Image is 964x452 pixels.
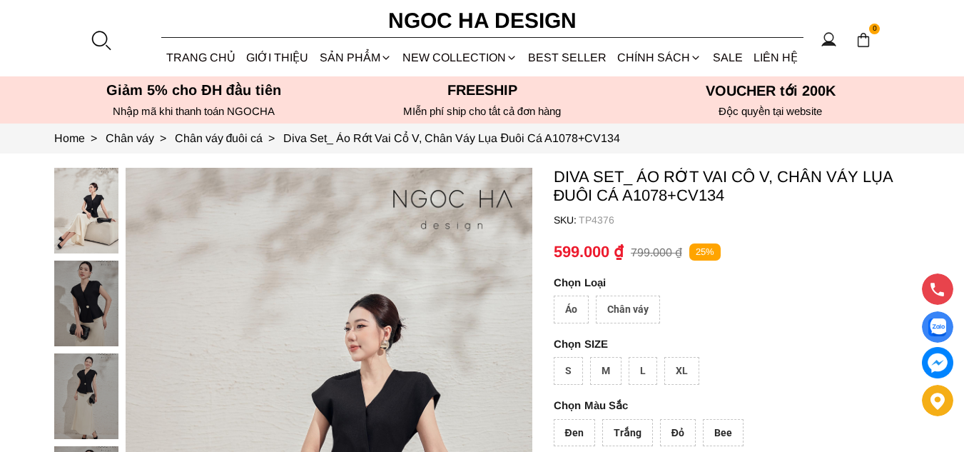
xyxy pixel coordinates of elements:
span: 0 [869,24,881,35]
img: img-CART-ICON-ksit0nf1 [856,32,871,48]
p: TP4376 [579,214,910,226]
div: SẢN PHẨM [314,39,397,76]
div: Chính sách [612,39,707,76]
div: Trắng [602,419,653,447]
span: > [263,132,280,144]
a: SALE [707,39,748,76]
a: BEST SELLER [523,39,612,76]
a: LIÊN HỆ [748,39,803,76]
a: Link to Chân váy [106,132,175,144]
span: > [154,132,172,144]
p: Loại [554,276,871,288]
img: Display image [928,318,946,336]
div: Áo [554,296,589,323]
p: SIZE [554,338,910,350]
div: L [629,357,657,385]
p: 25% [689,243,721,261]
img: Diva Set_ Áo Rớt Vai Cổ V, Chân Váy Lụa Đuôi Cá A1078+CV134_mini_2 [54,353,118,439]
p: Màu Sắc [554,399,871,412]
a: NEW COLLECTION [397,39,522,76]
a: Link to Home [54,132,106,144]
a: Ngoc Ha Design [375,4,589,38]
font: Nhập mã khi thanh toán NGOCHA [113,105,275,117]
div: XL [664,357,699,385]
p: 799.000 ₫ [631,246,682,259]
p: Diva Set_ Áo Rớt Vai Cổ V, Chân Váy Lụa Đuôi Cá A1078+CV134 [554,168,910,205]
div: Bee [703,419,744,447]
h5: VOUCHER tới 200K [631,82,910,99]
a: GIỚI THIỆU [241,39,314,76]
a: messenger [922,347,953,378]
a: Link to Diva Set_ Áo Rớt Vai Cổ V, Chân Váy Lụa Đuôi Cá A1078+CV134 [283,132,620,144]
div: M [590,357,621,385]
img: Diva Set_ Áo Rớt Vai Cổ V, Chân Váy Lụa Đuôi Cá A1078+CV134_mini_1 [54,261,118,346]
span: > [85,132,103,144]
font: Giảm 5% cho ĐH đầu tiên [106,82,281,98]
div: Đen [554,419,595,447]
div: Chân váy [596,296,660,323]
div: Đỏ [660,419,696,447]
font: Freeship [447,82,517,98]
h6: MIễn phí ship cho tất cả đơn hàng [343,105,622,118]
h6: Độc quyền tại website [631,105,910,118]
a: TRANG CHỦ [161,39,241,76]
a: Link to Chân váy đuôi cá [175,132,284,144]
h6: SKU: [554,214,579,226]
img: Diva Set_ Áo Rớt Vai Cổ V, Chân Váy Lụa Đuôi Cá A1078+CV134_mini_0 [54,168,118,253]
a: Display image [922,311,953,343]
div: S [554,357,583,385]
p: 599.000 ₫ [554,243,624,261]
